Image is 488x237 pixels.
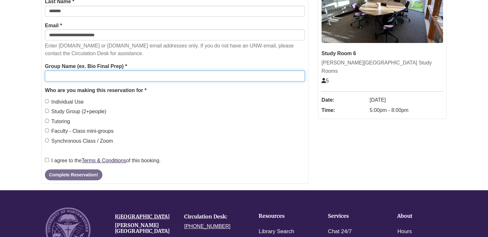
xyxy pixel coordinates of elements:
[328,227,352,236] a: Chat 24/7
[45,117,70,126] label: Tutoring
[321,105,366,115] dt: Time:
[45,62,127,71] label: Group Name (ex. Bio Final Prep) *
[397,227,412,236] a: Hours
[321,95,366,105] dt: Date:
[115,213,170,220] a: [GEOGRAPHIC_DATA]
[184,224,230,229] a: [PHONE_NUMBER]
[45,98,84,106] label: Individual Use
[321,78,329,83] span: The capacity of this space
[45,137,113,145] label: Synchronous Class / Zoom
[397,213,447,219] h4: About
[45,42,305,57] p: Enter [DOMAIN_NAME] or [DOMAIN_NAME] email addresses only. If you do not have an UNW email, pleas...
[45,109,49,113] input: Study Group (2+people)
[45,119,49,123] input: Tutoring
[259,227,294,236] a: Library Search
[45,169,102,180] button: Complete Reservation!
[321,49,443,58] div: Study Room 6
[45,99,49,103] input: Individual Use
[370,105,443,115] dd: 5:00pm - 8:00pm
[115,223,175,234] h4: [PERSON_NAME][GEOGRAPHIC_DATA]
[45,127,114,135] label: Faculty - Class mini-groups
[370,95,443,105] dd: [DATE]
[45,138,49,142] input: Synchronous Class / Zoom
[45,86,305,95] legend: Who are you making this reservation for *
[81,158,126,163] a: Terms & Conditions
[321,59,443,75] div: [PERSON_NAME][GEOGRAPHIC_DATA] Study Rooms
[45,157,161,165] label: I agree to the of this booking.
[328,213,377,219] h4: Services
[45,158,49,162] input: I agree to theTerms & Conditionsof this booking.
[45,128,49,132] input: Faculty - Class mini-groups
[45,107,106,116] label: Study Group (2+people)
[259,213,308,219] h4: Resources
[45,21,62,30] label: Email *
[184,214,244,220] h4: Circulation Desk:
